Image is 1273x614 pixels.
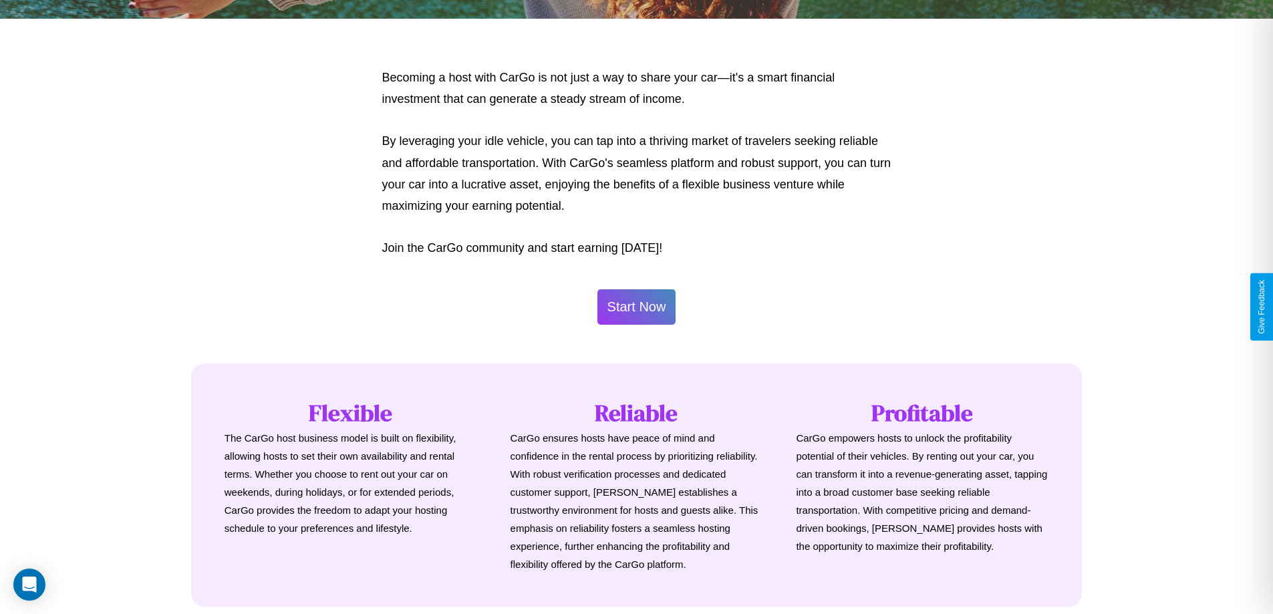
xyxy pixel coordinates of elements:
h1: Profitable [796,397,1048,429]
p: CarGo ensures hosts have peace of mind and confidence in the rental process by prioritizing relia... [511,429,763,573]
p: By leveraging your idle vehicle, you can tap into a thriving market of travelers seeking reliable... [382,130,891,217]
div: Open Intercom Messenger [13,569,45,601]
div: Give Feedback [1257,280,1266,334]
h1: Reliable [511,397,763,429]
p: Join the CarGo community and start earning [DATE]! [382,237,891,259]
p: CarGo empowers hosts to unlock the profitability potential of their vehicles. By renting out your... [796,429,1048,555]
p: The CarGo host business model is built on flexibility, allowing hosts to set their own availabili... [225,429,477,537]
button: Start Now [597,289,676,325]
p: Becoming a host with CarGo is not just a way to share your car—it's a smart financial investment ... [382,67,891,110]
h1: Flexible [225,397,477,429]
